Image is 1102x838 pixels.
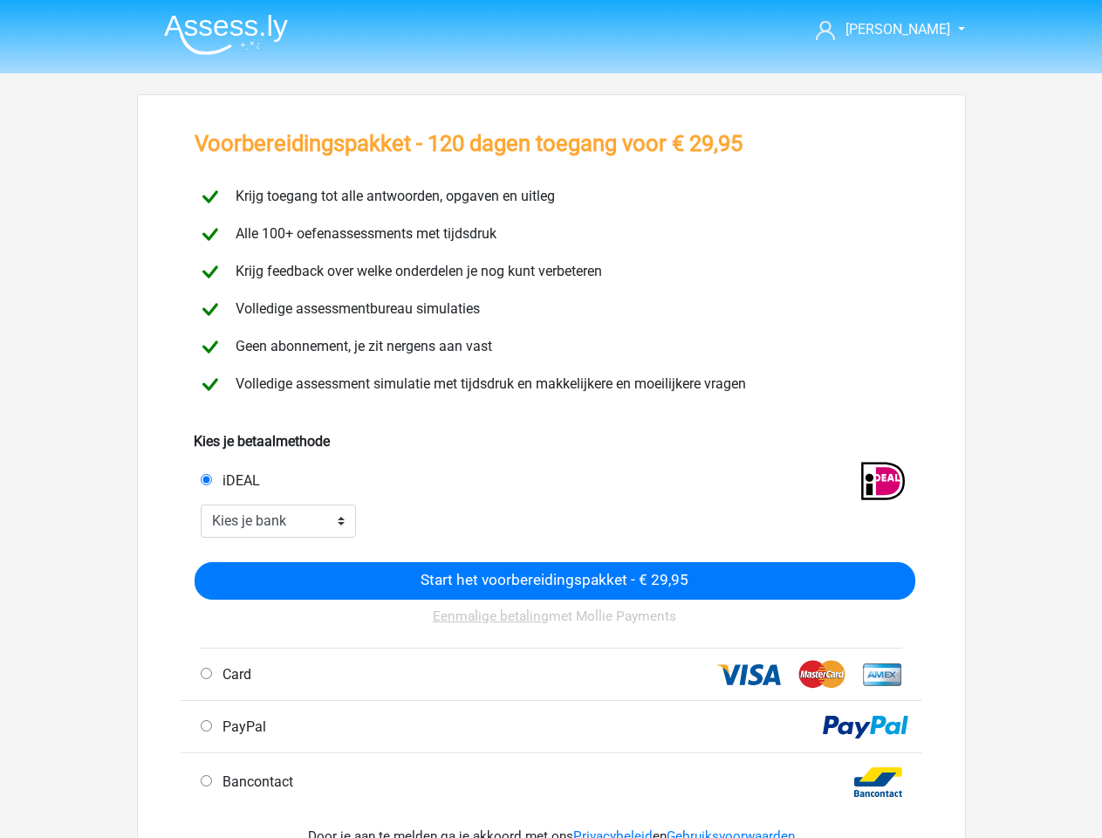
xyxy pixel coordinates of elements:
[195,257,225,287] img: checkmark
[845,21,950,38] span: [PERSON_NAME]
[195,219,225,250] img: checkmark
[216,718,266,735] span: PayPal
[229,225,496,242] span: Alle 100+ oefenassessments met tijdsdruk
[229,375,746,392] span: Volledige assessment simulatie met tijdsdruk en makkelijkere en moeilijkere vragen
[195,294,225,325] img: checkmark
[229,263,602,279] span: Krijg feedback over welke onderdelen je nog kunt verbeteren
[195,332,225,362] img: checkmark
[194,433,330,450] b: Kies je betaalmethode
[195,130,743,157] h3: Voorbereidingspakket - 120 dagen toegang voor € 29,95
[195,369,225,400] img: checkmark
[195,562,915,600] input: Start het voorbereidingspakket - € 29,95
[216,666,251,683] span: Card
[229,338,492,354] span: Geen abonnement, je zit nergens aan vast
[195,600,915,648] div: met Mollie Payments
[216,472,260,489] span: iDEAL
[229,188,555,204] span: Krijg toegang tot alle antwoorden, opgaven en uitleg
[433,608,549,624] u: Eenmalige betaling
[164,14,288,55] img: Assessly
[195,182,225,212] img: checkmark
[216,773,293,790] span: Bancontact
[229,300,480,317] span: Volledige assessmentbureau simulaties
[809,19,952,40] a: [PERSON_NAME]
